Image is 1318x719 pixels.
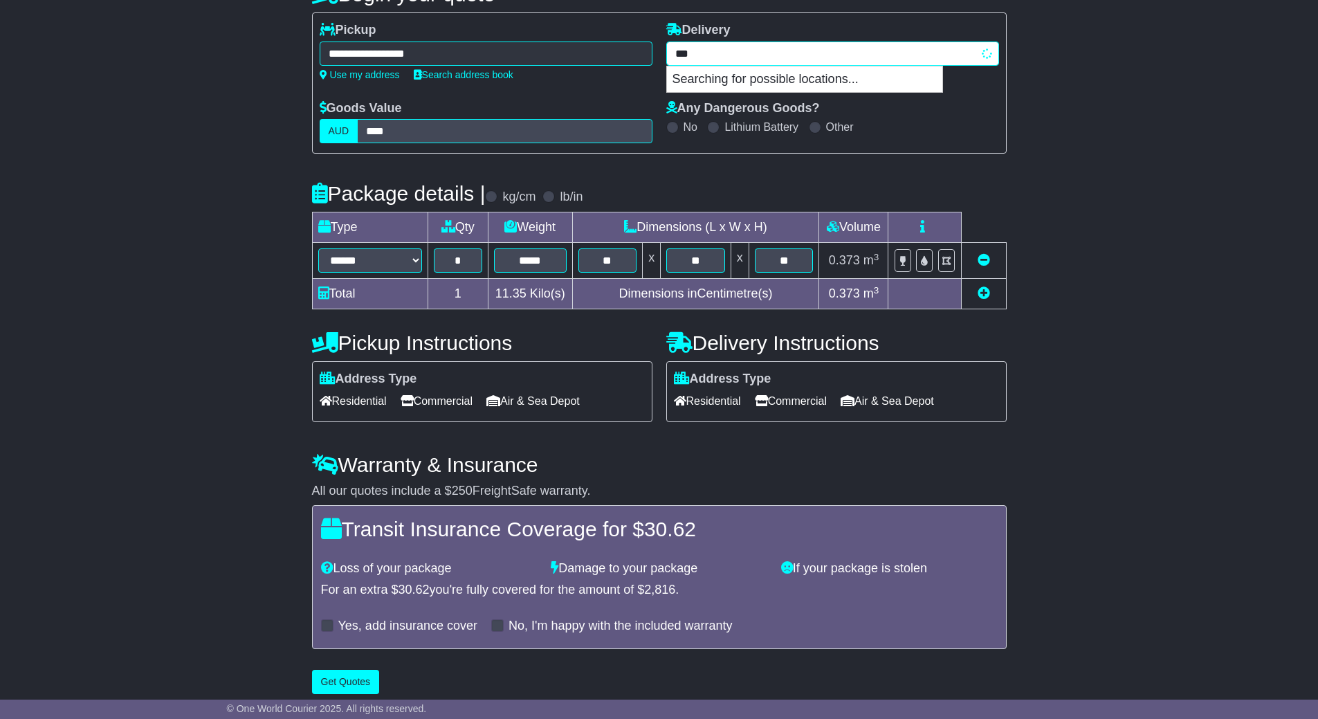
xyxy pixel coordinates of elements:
[401,390,473,412] span: Commercial
[755,390,827,412] span: Commercial
[863,253,879,267] span: m
[666,42,999,66] typeahead: Please provide city
[312,453,1007,476] h4: Warranty & Insurance
[321,583,998,598] div: For an extra $ you're fully covered for the amount of $ .
[320,372,417,387] label: Address Type
[644,583,675,597] span: 2,816
[774,561,1005,576] div: If your package is stolen
[863,286,879,300] span: m
[312,670,380,694] button: Get Quotes
[572,212,819,243] td: Dimensions (L x W x H)
[731,243,749,279] td: x
[314,561,544,576] div: Loss of your package
[841,390,934,412] span: Air & Sea Depot
[320,23,376,38] label: Pickup
[338,619,477,634] label: Yes, add insurance cover
[452,484,473,498] span: 250
[666,101,820,116] label: Any Dangerous Goods?
[320,119,358,143] label: AUD
[674,372,771,387] label: Address Type
[312,279,428,309] td: Total
[978,286,990,300] a: Add new item
[644,518,696,540] span: 30.62
[544,561,774,576] div: Damage to your package
[874,252,879,262] sup: 3
[486,390,580,412] span: Air & Sea Depot
[829,286,860,300] span: 0.373
[826,120,854,134] label: Other
[572,279,819,309] td: Dimensions in Centimetre(s)
[509,619,733,634] label: No, I'm happy with the included warranty
[666,331,1007,354] h4: Delivery Instructions
[312,331,652,354] h4: Pickup Instructions
[674,390,741,412] span: Residential
[488,212,572,243] td: Weight
[502,190,536,205] label: kg/cm
[321,518,998,540] h4: Transit Insurance Coverage for $
[414,69,513,80] a: Search address book
[829,253,860,267] span: 0.373
[312,182,486,205] h4: Package details |
[428,212,488,243] td: Qty
[819,212,888,243] td: Volume
[724,120,798,134] label: Lithium Battery
[320,69,400,80] a: Use my address
[428,279,488,309] td: 1
[560,190,583,205] label: lb/in
[399,583,430,597] span: 30.62
[320,390,387,412] span: Residential
[227,703,427,714] span: © One World Courier 2025. All rights reserved.
[643,243,661,279] td: x
[666,23,731,38] label: Delivery
[320,101,402,116] label: Goods Value
[874,285,879,295] sup: 3
[488,279,572,309] td: Kilo(s)
[312,212,428,243] td: Type
[978,253,990,267] a: Remove this item
[495,286,527,300] span: 11.35
[667,66,942,93] p: Searching for possible locations...
[684,120,697,134] label: No
[312,484,1007,499] div: All our quotes include a $ FreightSafe warranty.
